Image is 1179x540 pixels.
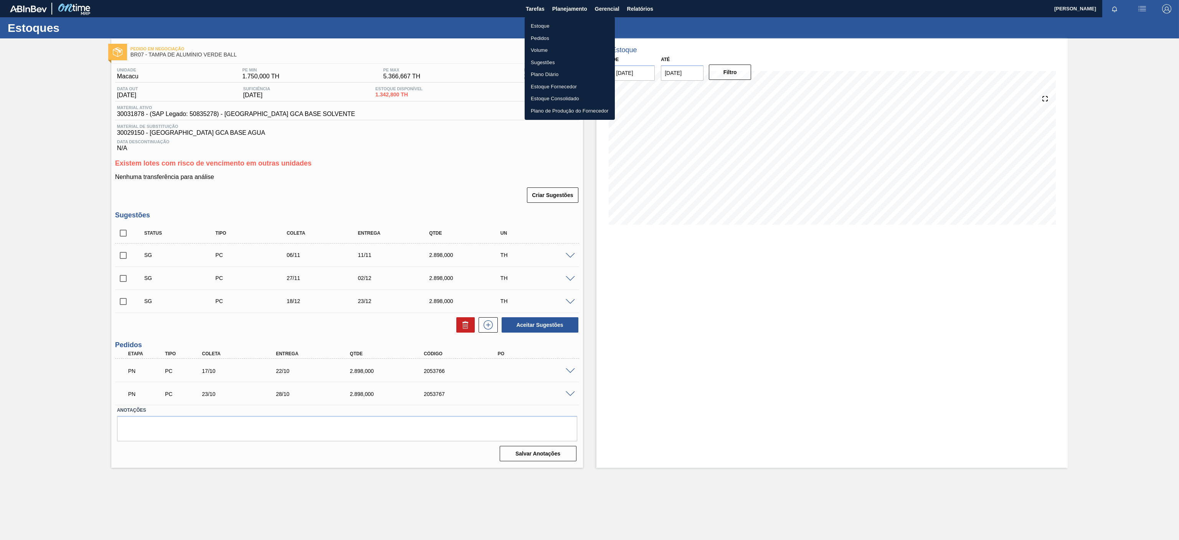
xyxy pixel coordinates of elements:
a: Estoque Fornecedor [525,81,615,93]
a: Plano Diário [525,68,615,81]
a: Plano de Produção do Fornecedor [525,105,615,117]
a: Volume [525,44,615,56]
a: Sugestões [525,56,615,69]
a: Estoque [525,20,615,32]
a: Estoque Consolidado [525,93,615,105]
a: Pedidos [525,32,615,45]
